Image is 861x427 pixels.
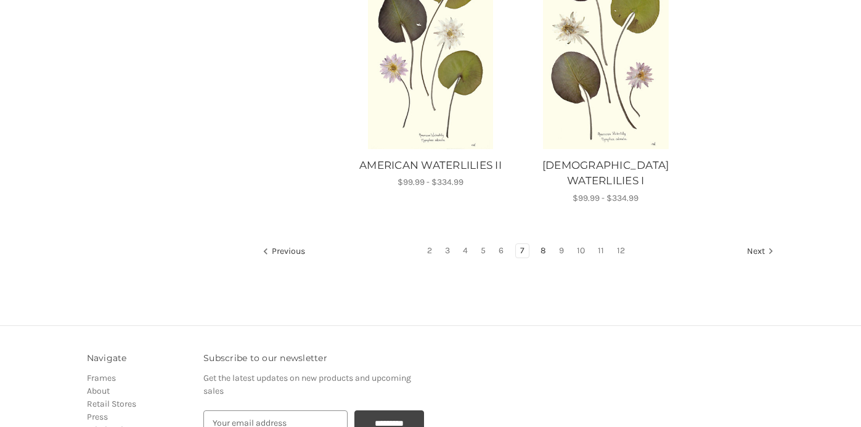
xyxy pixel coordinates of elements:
a: Press [87,412,108,422]
nav: pagination [262,243,775,261]
h3: Navigate [87,352,191,365]
a: Next [743,244,774,260]
a: About [87,386,110,396]
a: AMERICAN WATERLILIES II, Price range from $99.99 to $334.99 [349,158,512,174]
a: Page 4 of 11 [459,244,472,258]
a: Retail Stores [87,399,136,409]
a: Page 7 of 11 [516,244,529,258]
h3: Subscribe to our newsletter [203,352,424,365]
a: Frames [87,373,116,383]
a: Page 9 of 11 [555,244,568,258]
a: Page 6 of 11 [494,244,508,258]
span: $99.99 - $334.99 [573,193,639,203]
a: AMERICAN WATERLILIES I, Price range from $99.99 to $334.99 [524,158,687,189]
a: Page 8 of 11 [536,244,550,258]
a: Page 10 of 11 [573,244,589,258]
a: Page 3 of 11 [441,244,454,258]
a: Page 5 of 11 [476,244,490,258]
a: Page 2 of 11 [423,244,436,258]
a: Page 11 of 11 [594,244,608,258]
span: $99.99 - $334.99 [398,177,463,187]
p: Get the latest updates on new products and upcoming sales [203,372,424,397]
a: Page 12 of 11 [613,244,629,258]
a: Previous [263,244,309,260]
